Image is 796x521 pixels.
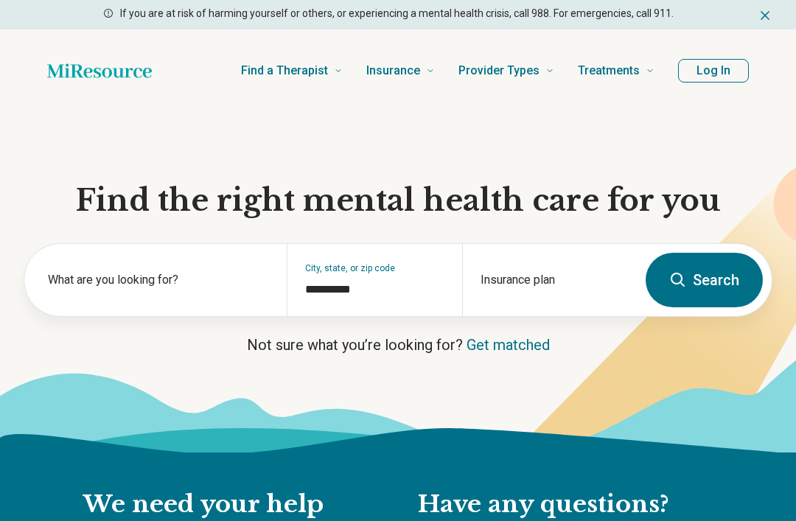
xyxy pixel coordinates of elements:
[458,41,554,100] a: Provider Types
[458,60,540,81] span: Provider Types
[120,6,674,21] p: If you are at risk of harming yourself or others, or experiencing a mental health crisis, call 98...
[241,41,343,100] a: Find a Therapist
[24,335,772,355] p: Not sure what you’re looking for?
[578,60,640,81] span: Treatments
[578,41,654,100] a: Treatments
[418,489,713,520] h2: Have any questions?
[366,41,435,100] a: Insurance
[24,181,772,220] h1: Find the right mental health care for you
[678,59,749,83] button: Log In
[83,489,388,520] h2: We need your help
[48,271,269,289] label: What are you looking for?
[758,6,772,24] button: Dismiss
[646,253,763,307] button: Search
[47,56,152,85] a: Home page
[366,60,420,81] span: Insurance
[467,336,550,354] a: Get matched
[241,60,328,81] span: Find a Therapist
